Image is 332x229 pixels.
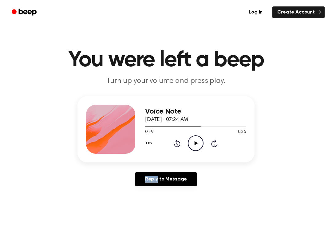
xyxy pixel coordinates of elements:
a: Create Account [272,6,325,18]
h1: You were left a beep [9,49,323,71]
span: [DATE] · 07:24 AM [145,117,188,122]
a: Reply to Message [135,172,197,186]
a: Beep [7,6,42,18]
span: 0:36 [238,129,246,135]
button: 1.0x [145,138,154,149]
a: Log in [243,5,269,19]
h3: Voice Note [145,107,246,116]
span: 0:19 [145,129,153,135]
p: Turn up your volume and press play. [48,76,284,86]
